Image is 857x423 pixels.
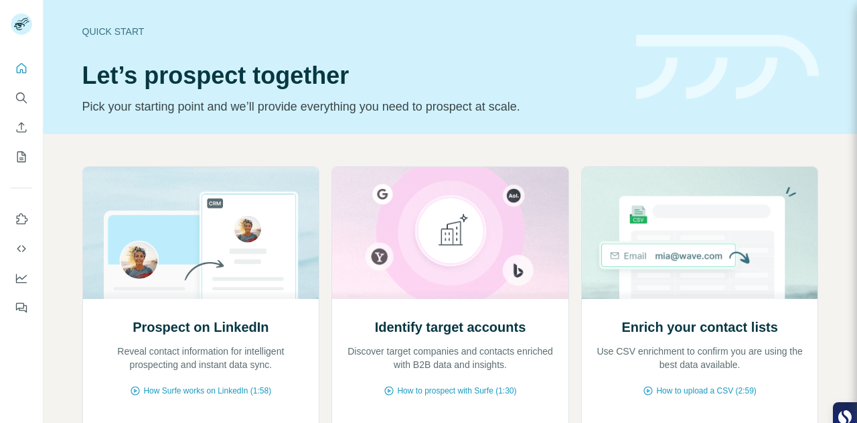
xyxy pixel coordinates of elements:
[82,25,620,38] div: Quick start
[82,97,620,116] p: Pick your starting point and we’ll provide everything you need to prospect at scale.
[96,345,306,371] p: Reveal contact information for intelligent prospecting and instant data sync.
[143,385,271,397] span: How Surfe works on LinkedIn (1:58)
[11,115,32,139] button: Enrich CSV
[11,237,32,261] button: Use Surfe API
[636,35,819,100] img: banner
[11,56,32,80] button: Quick start
[595,345,805,371] p: Use CSV enrichment to confirm you are using the best data available.
[11,145,32,169] button: My lists
[11,296,32,320] button: Feedback
[133,318,268,337] h2: Prospect on LinkedIn
[11,266,32,290] button: Dashboard
[375,318,526,337] h2: Identify target accounts
[345,345,555,371] p: Discover target companies and contacts enriched with B2B data and insights.
[82,62,620,89] h1: Let’s prospect together
[11,207,32,231] button: Use Surfe on LinkedIn
[581,167,819,299] img: Enrich your contact lists
[331,167,569,299] img: Identify target accounts
[656,385,756,397] span: How to upload a CSV (2:59)
[11,86,32,110] button: Search
[397,385,516,397] span: How to prospect with Surfe (1:30)
[82,167,320,299] img: Prospect on LinkedIn
[621,318,777,337] h2: Enrich your contact lists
